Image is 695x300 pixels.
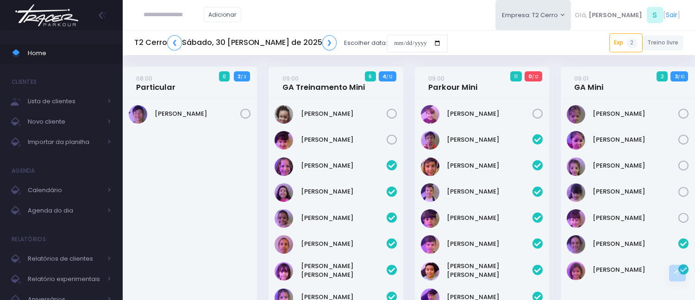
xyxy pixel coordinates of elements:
[275,262,293,281] img: Luna de Barros Guerinaud
[567,209,585,228] img: Laura Ximenes Zanini
[301,213,387,223] a: [PERSON_NAME]
[301,161,387,170] a: [PERSON_NAME]
[275,105,293,124] img: Antonella sousa bertanha
[593,135,678,144] a: [PERSON_NAME]
[167,35,182,50] a: ❮
[567,262,585,280] img: Mariana Mota Aviles
[28,253,102,265] span: Relatórios de clientes
[593,213,678,223] a: [PERSON_NAME]
[301,239,387,249] a: [PERSON_NAME]
[301,109,387,119] a: [PERSON_NAME]
[275,209,293,228] img: Helena Maciel dos Santos
[301,262,387,280] a: [PERSON_NAME] [PERSON_NAME]
[567,131,585,150] img: Beatriz Gelber de Azevedo
[204,7,242,22] a: Adicionar
[428,74,477,92] a: 09:00Parkour Mini
[447,262,532,280] a: [PERSON_NAME] [PERSON_NAME]
[589,11,642,20] span: [PERSON_NAME]
[593,265,678,275] a: [PERSON_NAME]
[678,74,684,80] small: / 10
[609,33,643,52] a: Exp2
[574,74,603,92] a: 09:01GA Mini
[447,135,532,144] a: [PERSON_NAME]
[275,131,293,150] img: Isabela Araújo Girotto
[28,184,102,196] span: Calendário
[12,162,35,180] h4: Agenda
[386,74,392,80] small: / 12
[365,71,376,81] span: 6
[421,105,439,124] img: Pedro Peloso
[241,74,246,80] small: / 3
[593,109,678,119] a: [PERSON_NAME]
[134,35,337,50] h5: T2 Cerro Sábado, 30 [PERSON_NAME] de 2025
[571,5,683,25] div: [ ]
[129,105,147,124] img: Albert Hong
[447,187,532,196] a: [PERSON_NAME]
[28,205,102,217] span: Agenda do dia
[421,209,439,228] img: Gustavo Braga Janeiro Antunes
[567,105,585,124] img: Alice Bordini
[666,10,677,20] a: Sair
[532,74,538,80] small: / 12
[447,239,532,249] a: [PERSON_NAME]
[421,235,439,254] img: Henrique Aviles
[421,131,439,150] img: Benjamin Franco
[567,235,585,254] img: Helena de Oliveira Mendonça
[593,239,678,249] a: [PERSON_NAME]
[134,32,448,54] div: Escolher data:
[643,35,684,50] a: Treino livre
[238,73,241,80] strong: 2
[428,74,445,83] small: 09:00
[574,74,589,83] small: 09:01
[647,7,663,23] span: S
[136,74,175,92] a: 08:00Particular
[301,187,387,196] a: [PERSON_NAME]
[136,74,152,83] small: 08:00
[275,235,293,254] img: Laura Oliveira Alves
[155,109,240,119] a: [PERSON_NAME]
[282,74,299,83] small: 09:00
[593,187,678,196] a: [PERSON_NAME]
[528,73,532,80] strong: 0
[28,136,102,148] span: Importar da planilha
[219,71,230,81] span: 0
[447,213,532,223] a: [PERSON_NAME]
[275,183,293,202] img: Giovanna Silveira Barp
[421,183,439,202] img: Gabriel Afonso Frisch
[593,161,678,170] a: [PERSON_NAME]
[28,47,111,59] span: Home
[12,230,46,249] h4: Relatórios
[28,95,102,107] span: Lista de clientes
[282,74,365,92] a: 09:00GA Treinamento Mini
[447,161,532,170] a: [PERSON_NAME]
[28,273,102,285] span: Relatório experimentais
[301,135,387,144] a: [PERSON_NAME]
[447,109,532,119] a: [PERSON_NAME]
[275,157,293,176] img: Beatriz Giometti
[382,73,386,80] strong: 4
[567,157,585,176] img: Clara Bordini
[28,116,102,128] span: Novo cliente
[322,35,337,50] a: ❯
[421,262,439,281] img: Leonardo Ito Bueno Ramos
[421,157,439,176] img: Bento Oliveira da Costa
[675,73,678,80] strong: 3
[657,71,668,81] span: 2
[12,73,37,91] h4: Clientes
[567,183,585,202] img: Isabela Sanseverino Curvo Candido Lima
[575,11,587,20] span: Olá,
[510,71,522,81] span: 11
[626,37,638,49] span: 2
